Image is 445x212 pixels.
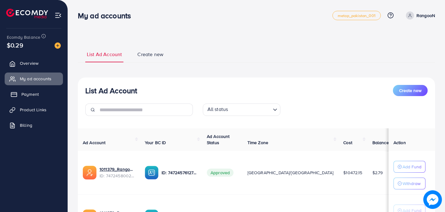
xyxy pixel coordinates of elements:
span: Approved [207,169,234,177]
span: Your BC ID [145,139,166,146]
span: Ecomdy Balance [7,34,40,40]
span: Billing [20,122,32,128]
p: ID: 7472457612764692497 [162,169,197,176]
a: Billing [5,119,63,131]
span: [GEOGRAPHIC_DATA]/[GEOGRAPHIC_DATA] [247,170,334,176]
span: Create new [399,87,421,94]
img: logo [6,9,48,18]
span: All status [206,104,229,114]
span: $10472.15 [343,170,362,176]
span: Ad Account Status [207,133,230,146]
p: Withdraw [403,180,421,187]
a: My ad accounts [5,73,63,85]
span: My ad accounts [20,76,51,82]
span: $2.79 [372,170,383,176]
a: metap_pakistan_001 [332,11,381,20]
span: Product Links [20,107,47,113]
img: image [423,190,442,209]
input: Search for option [230,105,270,114]
div: <span class='underline'>1011379_Rangoonnew_1739817211605</span></br>7472458002487050241 [100,166,135,179]
a: Product Links [5,104,63,116]
span: $0.29 [7,41,23,50]
span: ID: 7472458002487050241 [100,173,135,179]
span: Create new [137,51,163,58]
img: ic-ba-acc.ded83a64.svg [145,166,158,179]
button: Add Fund [394,161,425,173]
h3: List Ad Account [85,86,137,95]
span: Time Zone [247,139,268,146]
span: List Ad Account [87,51,122,58]
img: image [55,42,61,49]
span: metap_pakistan_001 [338,14,376,18]
p: RangooN [416,12,435,19]
span: Balance [372,139,389,146]
span: Payment [21,91,39,97]
span: Ad Account [83,139,106,146]
img: ic-ads-acc.e4c84228.svg [83,166,96,179]
a: Payment [5,88,63,100]
span: Cost [343,139,352,146]
a: Overview [5,57,63,69]
span: Action [394,139,406,146]
a: RangooN [403,11,435,20]
button: Create new [393,85,428,96]
img: menu [55,12,62,19]
span: Overview [20,60,38,66]
p: Add Fund [403,163,421,170]
h3: My ad accounts [78,11,136,20]
button: Withdraw [394,178,425,189]
div: Search for option [203,104,280,116]
a: 1011379_Rangoonnew_1739817211605 [100,166,135,172]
